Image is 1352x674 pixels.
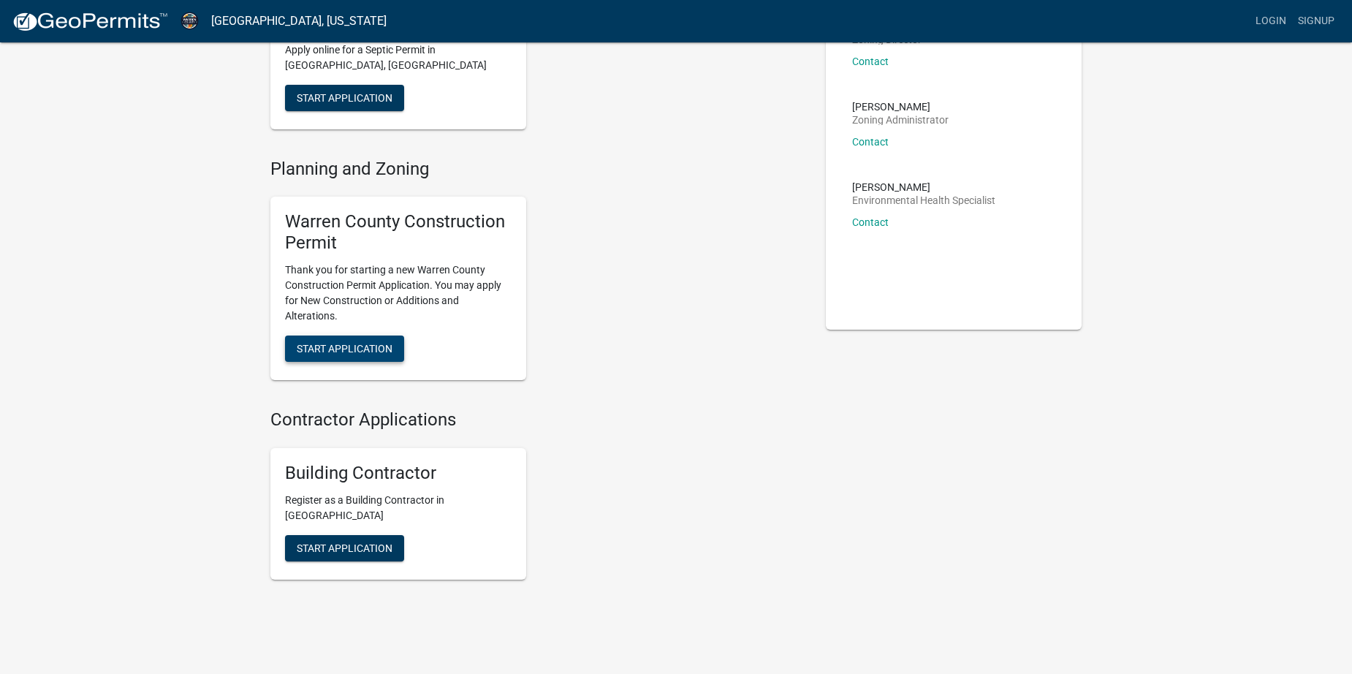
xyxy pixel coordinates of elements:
img: Warren County, Iowa [180,11,200,31]
span: Start Application [297,542,392,553]
wm-workflow-list-section: Contractor Applications [270,409,804,591]
h5: Warren County Construction Permit [285,211,512,254]
p: Thank you for starting a new Warren County Construction Permit Application. You may apply for New... [285,262,512,324]
button: Start Application [285,535,404,561]
a: Login [1250,7,1292,35]
h4: Contractor Applications [270,409,804,431]
p: Zoning Administrator [852,115,949,125]
button: Start Application [285,336,404,362]
p: Register as a Building Contractor in [GEOGRAPHIC_DATA] [285,493,512,523]
a: Contact [852,136,889,148]
p: Apply online for a Septic Permit in [GEOGRAPHIC_DATA], [GEOGRAPHIC_DATA] [285,42,512,73]
button: Start Application [285,85,404,111]
p: [PERSON_NAME] [852,102,949,112]
p: [PERSON_NAME] [852,182,995,192]
a: Contact [852,216,889,228]
a: Signup [1292,7,1340,35]
h5: Building Contractor [285,463,512,484]
span: Start Application [297,342,392,354]
span: Start Application [297,91,392,103]
h4: Planning and Zoning [270,159,804,180]
p: Environmental Health Specialist [852,195,995,205]
a: Contact [852,56,889,67]
a: [GEOGRAPHIC_DATA], [US_STATE] [211,9,387,34]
